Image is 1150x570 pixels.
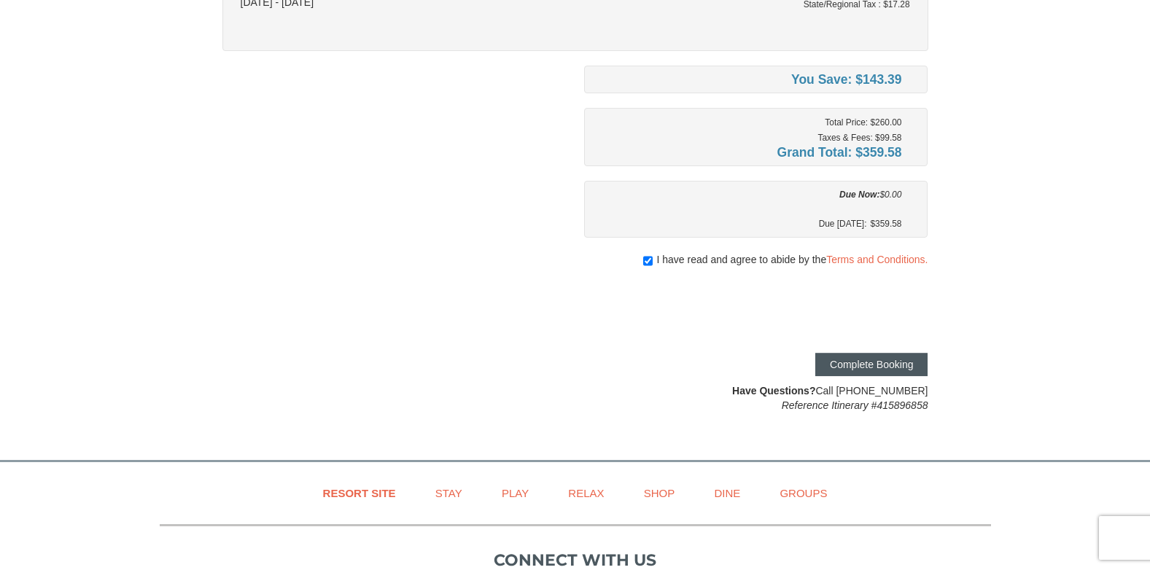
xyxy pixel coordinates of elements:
[584,383,928,413] div: Call [PHONE_NUMBER]
[825,117,901,128] small: Total Price: $260.00
[417,477,481,510] a: Stay
[483,477,547,510] a: Play
[826,254,928,265] a: Terms and Conditions.
[870,216,901,231] span: $359.58
[817,133,901,143] small: Taxes & Fees: $99.58
[819,216,871,231] span: Due [DATE]:
[595,187,902,202] div: $0.00
[696,477,758,510] a: Dine
[595,145,902,160] h4: Grand Total: $359.58
[595,72,902,87] h4: You Save: $143.39
[305,477,414,510] a: Resort Site
[656,252,928,267] span: I have read and agree to abide by the
[839,190,879,200] strong: Due Now:
[732,385,815,397] strong: Have Questions?
[626,477,694,510] a: Shop
[782,399,928,411] em: Reference Itinerary #415896858
[815,353,928,376] button: Complete Booking
[761,477,845,510] a: Groups
[706,281,928,338] iframe: reCAPTCHA
[550,477,622,510] a: Relax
